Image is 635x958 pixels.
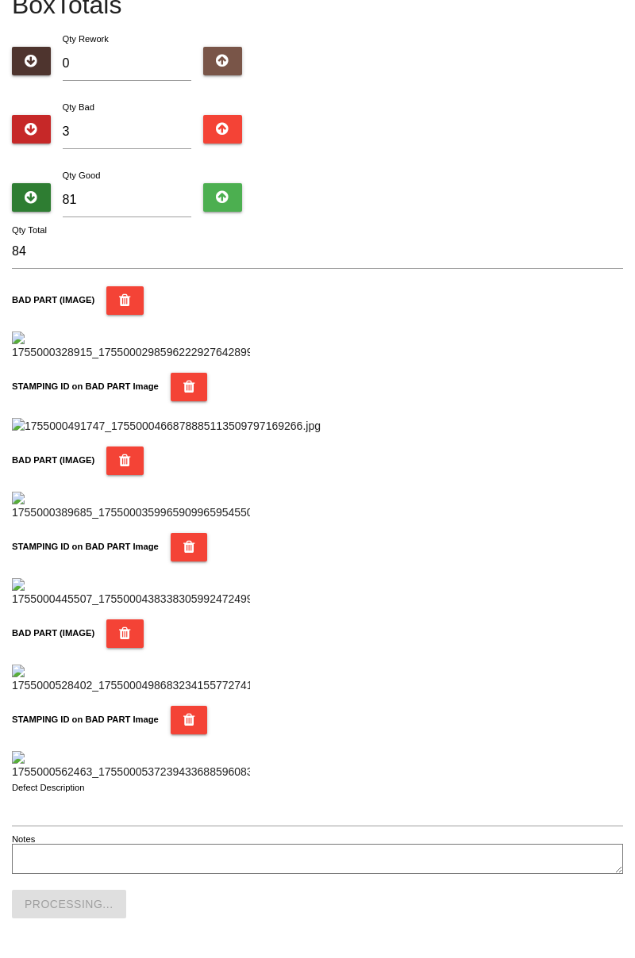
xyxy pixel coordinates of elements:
b: STAMPING ID on BAD PART Image [12,715,159,724]
button: BAD PART (IMAGE) [106,446,144,475]
label: Qty Good [63,171,101,180]
img: 1755000445507_17550004383383059924724996882086.jpg [12,578,250,607]
label: Qty Bad [63,102,94,112]
b: STAMPING ID on BAD PART Image [12,542,159,551]
img: 1755000528402_17550004986832341557727410300029.jpg [12,665,250,694]
button: STAMPING ID on BAD PART Image [171,706,208,734]
img: 1755000491747_1755000466878885113509797169266.jpg [12,418,321,435]
button: STAMPING ID on BAD PART Image [171,533,208,561]
b: BAD PART (IMAGE) [12,295,94,305]
img: 1755000328915_17550002985962229276428991784437.jpg [12,331,250,361]
img: 1755000389685_17550003599659099659545504555813.jpg [12,492,250,521]
label: Qty Rework [63,34,109,44]
label: Defect Description [12,781,85,795]
label: Qty Total [12,224,47,237]
button: STAMPING ID on BAD PART Image [171,373,208,401]
button: BAD PART (IMAGE) [106,619,144,648]
label: Notes [12,833,35,846]
button: BAD PART (IMAGE) [106,286,144,315]
b: BAD PART (IMAGE) [12,455,94,465]
b: BAD PART (IMAGE) [12,628,94,638]
img: 1755000562463_17550005372394336885960836258610.jpg [12,751,250,780]
b: STAMPING ID on BAD PART Image [12,381,159,391]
